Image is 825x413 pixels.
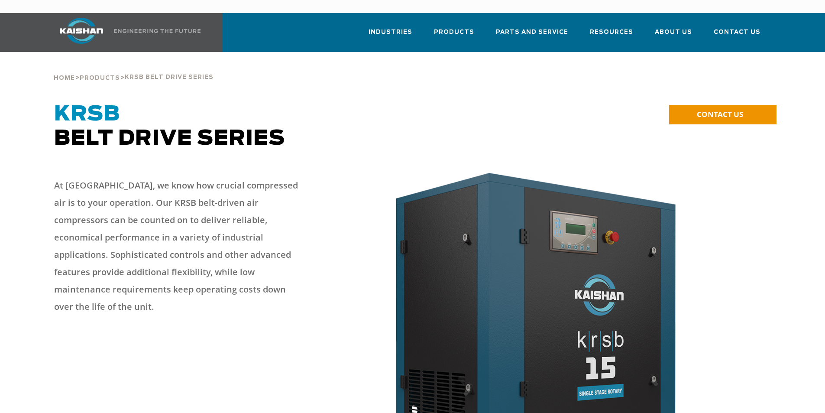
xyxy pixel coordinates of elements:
[669,105,776,124] a: CONTACT US
[655,27,692,37] span: About Us
[714,27,760,37] span: Contact Us
[54,74,75,81] a: Home
[434,27,474,37] span: Products
[590,21,633,50] a: Resources
[54,104,120,125] span: KRSB
[434,21,474,50] a: Products
[54,104,285,149] span: Belt Drive Series
[125,75,214,80] span: krsb belt drive series
[496,21,568,50] a: Parts and Service
[590,27,633,37] span: Resources
[369,21,412,50] a: Industries
[49,18,114,44] img: kaishan logo
[697,109,743,119] span: CONTACT US
[80,75,120,81] span: Products
[54,52,214,85] div: > >
[49,13,202,52] a: Kaishan USA
[54,177,305,315] p: At [GEOGRAPHIC_DATA], we know how crucial compressed air is to your operation. Our KRSB belt-driv...
[80,74,120,81] a: Products
[369,27,412,37] span: Industries
[114,29,201,33] img: Engineering the future
[655,21,692,50] a: About Us
[714,21,760,50] a: Contact Us
[54,75,75,81] span: Home
[496,27,568,37] span: Parts and Service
